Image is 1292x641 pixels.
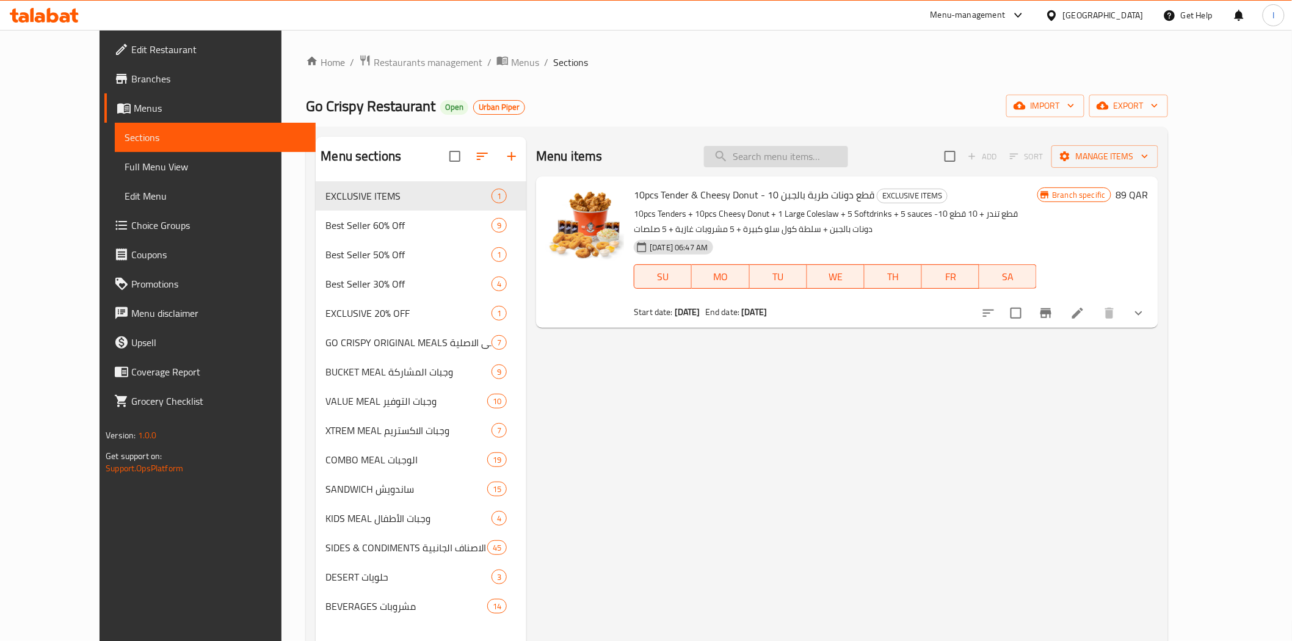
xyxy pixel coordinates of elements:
[511,55,539,70] span: Menus
[104,386,315,416] a: Grocery Checklist
[492,337,506,349] span: 7
[877,189,947,203] span: EXCLUSIVE ITEMS
[1070,306,1085,320] a: Edit menu item
[1095,299,1124,328] button: delete
[316,357,526,386] div: BUCKET MEAL وجبات المشاركة9
[104,357,315,386] a: Coverage Report
[487,540,507,555] div: items
[639,268,687,286] span: SU
[106,427,136,443] span: Version:
[321,147,401,165] h2: Menu sections
[316,504,526,533] div: KIDS MEAL وجبات الأطفال4
[927,268,974,286] span: FR
[488,483,506,495] span: 15
[869,268,917,286] span: TH
[487,55,492,70] li: /
[812,268,860,286] span: WE
[1089,95,1168,117] button: export
[106,448,162,464] span: Get support on:
[325,511,492,526] div: KIDS MEAL وجبات الأطفال
[104,328,315,357] a: Upsell
[316,445,526,474] div: COMBO MEAL الوجبات19
[492,278,506,290] span: 4
[468,142,497,171] span: Sort sections
[325,540,487,555] div: SIDES & CONDIMENTS الاصناف الجانبية
[325,218,492,233] span: Best Seller 60% Off
[1048,189,1111,201] span: Branch specific
[325,277,492,291] span: Best Seller 30% Off
[487,394,507,408] div: items
[1006,95,1084,117] button: import
[1002,147,1051,166] span: Select section first
[984,268,1032,286] span: SA
[131,277,305,291] span: Promotions
[496,54,539,70] a: Menus
[306,92,435,120] span: Go Crispy Restaurant
[325,423,492,438] span: XTREM MEAL وجبات الاكستريم
[325,335,492,350] span: GO CRISPY ORIGINAL MEALS وجبات جو كرسبي الاصلية
[697,268,744,286] span: MO
[316,416,526,445] div: XTREM MEAL وجبات الاكستريم7
[546,186,624,264] img: 10pcs Tender & Cheesy Donut - 10 قطع دونات طرية بالجبن
[750,264,807,289] button: TU
[755,268,802,286] span: TU
[492,425,506,436] span: 7
[325,482,487,496] span: SANDWICH ساندويش
[125,159,305,174] span: Full Menu View
[131,42,305,57] span: Edit Restaurant
[492,335,507,350] div: items
[131,71,305,86] span: Branches
[1116,186,1149,203] h6: 89 QAR
[492,513,506,524] span: 4
[492,570,507,584] div: items
[492,218,507,233] div: items
[492,308,506,319] span: 1
[316,328,526,357] div: GO CRISPY ORIGINAL MEALS وجبات جو كرسبي الاصلية7
[115,123,315,152] a: Sections
[634,304,673,320] span: Start date:
[325,452,487,467] span: COMBO MEAL الوجبات
[325,189,492,203] div: EXCLUSIVE ITEMS
[316,269,526,299] div: Best Seller 30% Off4
[488,454,506,466] span: 19
[807,264,865,289] button: WE
[488,396,506,407] span: 10
[544,55,548,70] li: /
[488,601,506,612] span: 14
[922,264,979,289] button: FR
[692,264,749,289] button: MO
[492,247,507,262] div: items
[492,249,506,261] span: 1
[1031,299,1061,328] button: Branch-specific-item
[931,8,1006,23] div: Menu-management
[492,423,507,438] div: items
[104,240,315,269] a: Coupons
[442,143,468,169] span: Select all sections
[316,211,526,240] div: Best Seller 60% Off9
[125,130,305,145] span: Sections
[316,181,526,211] div: EXCLUSIVE ITEMS1
[131,394,305,408] span: Grocery Checklist
[634,186,874,204] span: 10pcs Tender & Cheesy Donut - 10 قطع دونات طرية بالجبن
[104,93,315,123] a: Menus
[742,304,768,320] b: [DATE]
[487,482,507,496] div: items
[492,306,507,320] div: items
[1099,98,1158,114] span: export
[474,102,524,112] span: Urban Piper
[104,35,315,64] a: Edit Restaurant
[131,306,305,320] span: Menu disclaimer
[440,102,468,112] span: Open
[104,64,315,93] a: Branches
[104,269,315,299] a: Promotions
[138,427,157,443] span: 1.0.0
[487,599,507,614] div: items
[104,299,315,328] a: Menu disclaimer
[487,452,507,467] div: items
[316,533,526,562] div: SIDES & CONDIMENTS الاصناف الجانبية45
[106,460,183,476] a: Support.OpsPlatform
[963,147,1002,166] span: Add item
[306,55,345,70] a: Home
